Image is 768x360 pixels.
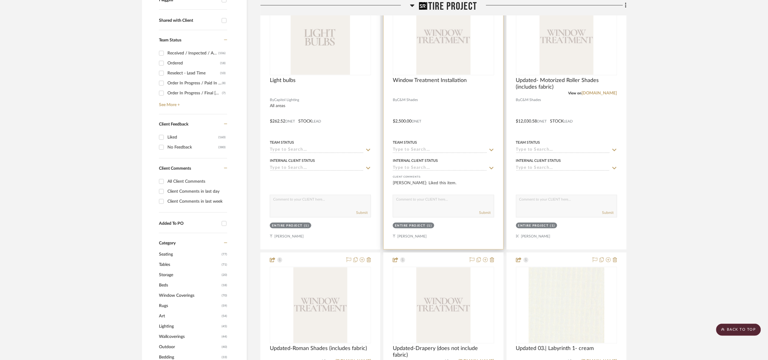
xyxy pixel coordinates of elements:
[167,187,226,196] div: Client Comments in last day
[304,224,309,228] div: (1)
[222,342,227,352] span: (40)
[222,260,227,270] span: (71)
[159,301,220,311] span: Rugs
[393,140,417,145] div: Team Status
[516,147,610,153] input: Type to Search…
[222,301,227,311] span: (59)
[157,98,227,108] a: See More +
[222,322,227,331] span: (45)
[393,158,438,163] div: Internal Client Status
[159,321,220,332] span: Lighting
[159,342,220,352] span: Outdoor
[218,133,226,142] div: (160)
[293,267,348,343] img: Updated-Roman Shades (includes fabric)
[274,97,299,103] span: Capitol Lighting
[222,88,226,98] div: (7)
[270,97,274,103] span: By
[416,267,471,343] img: Updated-Drapery (does not include fabric)
[159,122,188,126] span: Client Feedback
[479,210,491,215] button: Submit
[222,291,227,300] span: (70)
[393,147,487,153] input: Type to Search…
[222,332,227,342] span: (44)
[167,177,226,186] div: All Client Comments
[568,91,582,95] span: View on
[393,97,397,103] span: By
[159,270,220,280] span: Storage
[582,91,617,95] a: [DOMAIN_NAME]
[167,78,222,88] div: Order In Progress / Paid In Full w/ Freight, No Balance due
[550,224,555,228] div: (1)
[395,224,425,228] div: Entire Project
[270,77,296,84] span: Light bulbs
[159,280,220,290] span: Beds
[167,133,218,142] div: Liked
[356,210,368,215] button: Submit
[602,210,614,215] button: Submit
[529,267,604,343] img: Updated 03.| Labyrinth 1- cream
[159,260,220,270] span: Tables
[397,97,418,103] span: C&M Shades
[222,250,227,259] span: (77)
[220,58,226,68] div: (18)
[167,197,226,206] div: Client Comments in last week
[159,241,176,246] span: Category
[393,165,487,171] input: Type to Search…
[222,270,227,280] span: (20)
[270,147,364,153] input: Type to Search…
[272,224,303,228] div: Entire Project
[270,158,315,163] div: Internal Client Status
[167,68,220,78] div: Reselect - Lead Time
[218,142,226,152] div: (380)
[516,140,540,145] div: Team Status
[159,332,220,342] span: Wallcoverings
[270,345,367,352] span: Updated-Roman Shades (includes fabric)
[159,38,181,42] span: Team Status
[218,48,226,58] div: (106)
[222,311,227,321] span: (54)
[159,166,191,171] span: Client Comments
[393,180,494,192] div: [PERSON_NAME]: Liked this item.
[270,140,294,145] div: Team Status
[167,48,218,58] div: Received / Inspected / Approved
[222,280,227,290] span: (18)
[520,97,541,103] span: C&M Shades
[159,311,220,321] span: Art
[159,221,219,226] div: Added To PO
[518,224,549,228] div: Entire Project
[159,249,220,260] span: Seating
[393,77,467,84] span: Window Treatment Installation
[393,345,494,359] span: Updated-Drapery (does not include fabric)
[516,345,594,352] span: Updated 03.| Labyrinth 1- cream
[427,224,432,228] div: (1)
[167,142,218,152] div: No Feedback
[516,158,561,163] div: Internal Client Status
[167,88,222,98] div: Order In Progress / Final [MEDICAL_DATA]; Freight Due to Ship
[167,58,220,68] div: Ordered
[220,68,226,78] div: (10)
[222,78,226,88] div: (8)
[516,77,617,90] span: Updated- Motorized Roller Shades (includes fabric)
[159,290,220,301] span: Window Coverings
[516,97,520,103] span: By
[516,165,610,171] input: Type to Search…
[270,165,364,171] input: Type to Search…
[716,324,761,336] scroll-to-top-button: BACK TO TOP
[159,18,219,23] div: Shared with Client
